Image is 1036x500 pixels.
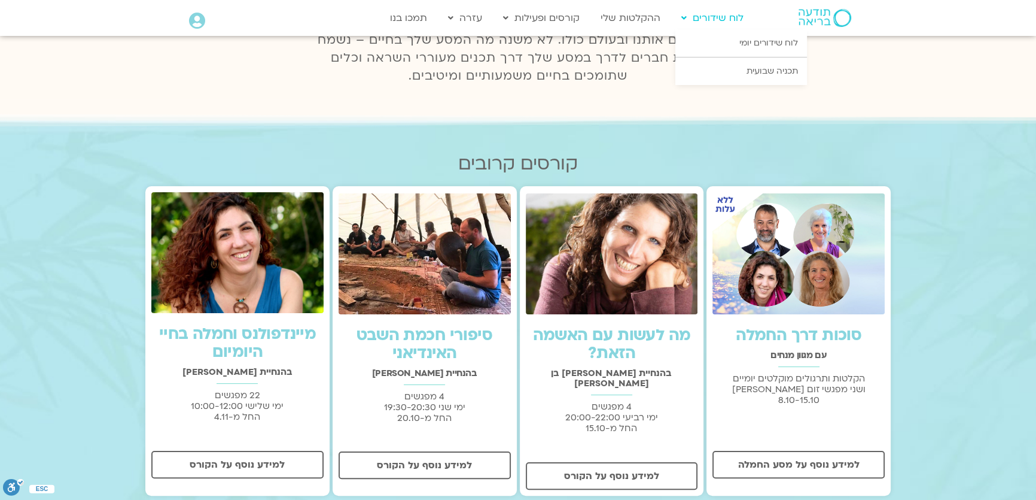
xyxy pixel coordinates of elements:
[339,391,511,423] p: 4 מפגשים ימי שני 19:30-20:30
[799,9,851,27] img: תודעה בריאה
[526,462,698,490] a: למידע נוסף על הקורס
[526,401,698,434] p: 4 מפגשים ימי רביעי 20:00-22:00 החל מ-15.10
[738,459,860,470] span: למידע נוסף על מסע החמלה
[339,451,511,479] a: למידע נוסף על הקורס
[497,7,586,29] a: קורסים ופעילות
[151,390,324,422] p: 22 מפגשים ימי שלישי 10:00-12:00 החל מ-4.11
[356,325,492,364] a: סיפורי חכמת השבט האינדיאני
[675,29,807,57] a: לוח שידורים יומי
[304,13,732,85] p: דרך עבודה פנימית אנו מחזקים את היכולת שלנו ליצור שינוי בחיינו, בחיי הסובבים אותנו ובעולם כולו. לא...
[712,350,885,360] h2: עם מגוון מנחים
[339,368,511,378] h2: בהנחיית [PERSON_NAME]
[532,325,690,364] a: מה לעשות עם האשמה הזאת?
[675,57,807,85] a: תכניה שבועית
[377,460,472,471] span: למידע נוסף על הקורס
[778,394,819,406] span: 8.10-15.10
[384,7,433,29] a: תמכו בנו
[526,368,698,389] h2: בהנחיית [PERSON_NAME] בן [PERSON_NAME]
[564,471,659,481] span: למידע נוסף על הקורס
[151,367,324,377] h2: בהנחיית [PERSON_NAME]
[442,7,488,29] a: עזרה
[145,153,891,174] h2: קורסים קרובים
[736,325,861,346] a: סוכות דרך החמלה
[151,451,324,478] a: למידע נוסף על הקורס
[190,459,285,470] span: למידע נוסף על הקורס
[712,451,885,478] a: למידע נוסף על מסע החמלה
[159,323,316,363] a: מיינדפולנס וחמלה בחיי היומיום
[595,7,666,29] a: ההקלטות שלי
[397,412,452,424] span: החל מ-20.10
[675,7,749,29] a: לוח שידורים
[712,373,885,405] p: הקלטות ותרגולים מוקלטים יומיים ושני מפגשי זום [PERSON_NAME]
